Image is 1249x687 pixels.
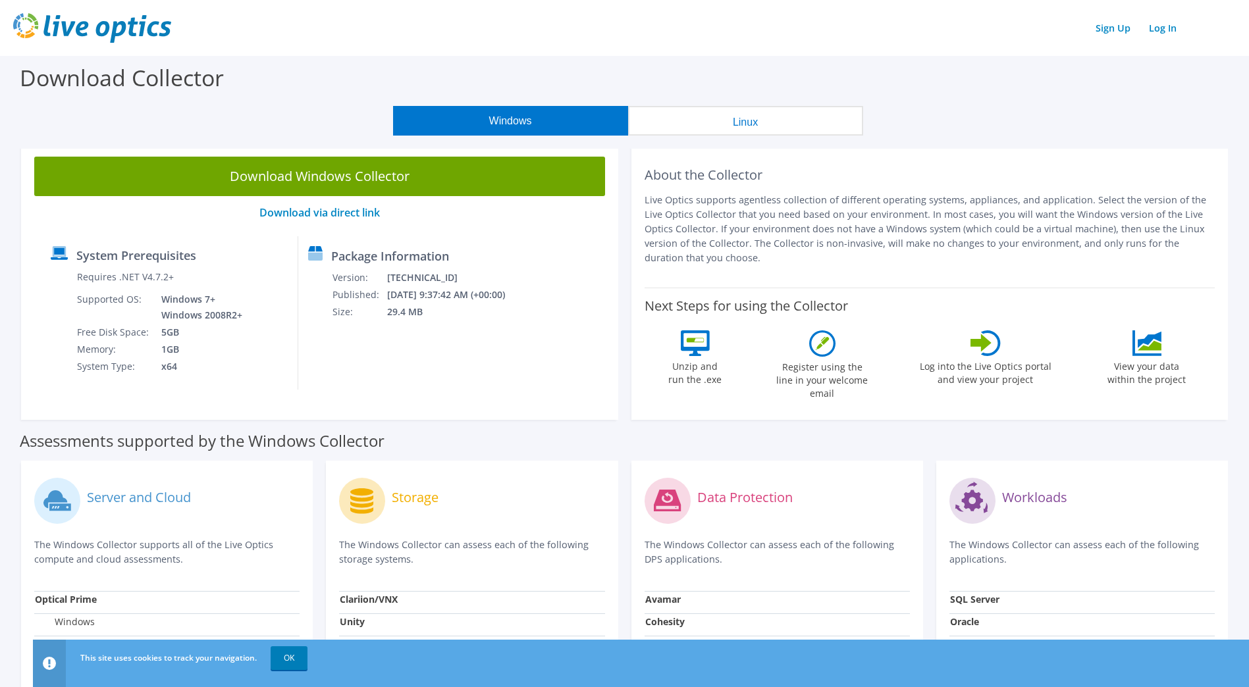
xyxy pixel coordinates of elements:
td: Supported OS: [76,291,151,324]
td: Memory: [76,341,151,358]
strong: SQL Server [950,593,999,605]
p: The Windows Collector can assess each of the following storage systems. [339,538,604,567]
label: Next Steps for using the Collector [645,298,848,314]
label: Unzip and run the .exe [665,356,726,386]
p: Live Optics supports agentless collection of different operating systems, appliances, and applica... [645,193,1215,265]
td: Free Disk Space: [76,324,151,341]
label: Storage [392,491,438,504]
span: This site uses cookies to track your navigation. [80,652,257,663]
label: Server and Cloud [87,491,191,504]
a: Download Windows Collector [34,157,605,196]
strong: Clariion/VNX [340,593,398,605]
td: Size: [332,303,386,320]
a: Download via direct link [259,205,380,220]
label: Register using the line in your welcome email [773,357,872,400]
strong: Cohesity [645,615,685,628]
td: Version: [332,269,386,286]
a: OK [271,646,307,670]
label: Assessments supported by the Windows Collector [20,434,385,447]
strong: Optical Prime [35,593,97,605]
label: Windows [35,615,95,628]
td: [DATE] 9:37:42 AM (+00:00) [386,286,523,303]
a: Log In [1142,18,1183,38]
strong: Unity [340,615,365,628]
label: Package Information [331,249,449,263]
label: Download Collector [20,63,224,93]
label: View your data within the project [1100,356,1194,386]
p: The Windows Collector supports all of the Live Optics compute and cloud assessments. [34,538,300,567]
strong: Avamar [645,593,681,605]
td: System Type: [76,358,151,375]
td: x64 [151,358,245,375]
label: System Prerequisites [76,249,196,262]
strong: Oracle [950,615,979,628]
strong: PowerStore [340,638,393,650]
h2: About the Collector [645,167,1215,183]
td: 5GB [151,324,245,341]
a: Sign Up [1089,18,1137,38]
button: Windows [393,106,628,136]
label: Requires .NET V4.7.2+ [77,270,174,284]
td: Windows 7+ Windows 2008R2+ [151,291,245,324]
label: Log into the Live Optics portal and view your project [919,356,1052,386]
td: 1GB [151,341,245,358]
label: Data Protection [697,491,793,504]
label: Workloads [1002,491,1067,504]
img: live_optics_svg.svg [13,13,171,43]
strong: CommVault [645,638,699,650]
p: The Windows Collector can assess each of the following applications. [949,538,1215,567]
button: Linux [628,106,863,136]
td: 29.4 MB [386,303,523,320]
td: [TECHNICAL_ID] [386,269,523,286]
td: Published: [332,286,386,303]
p: The Windows Collector can assess each of the following DPS applications. [645,538,910,567]
label: Linux [35,638,78,651]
